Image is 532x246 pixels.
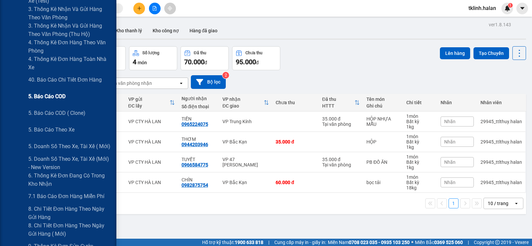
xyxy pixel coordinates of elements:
div: VP Bắc Kạn [222,180,269,185]
span: aim [168,6,172,11]
span: Cung cấp máy in - giấy in: [274,239,326,246]
div: Đã thu [322,97,354,102]
div: 0965224075 [182,122,208,127]
div: HỘP NHỰA MẪU [366,116,400,127]
span: 4. Thống kê đơn hàng theo văn phòng [28,38,111,55]
span: 6. Thống kê đơn đang có trong kho nhận [28,171,111,188]
span: 40. Báo cáo chi tiết đơn hàng [28,76,102,84]
span: Miền Bắc [415,239,463,246]
div: Tại văn phòng [322,162,360,167]
div: Nhân viên [480,100,522,105]
span: món [138,60,147,65]
span: 95.000 [236,58,256,66]
div: Ghi chú [366,103,400,109]
span: 5. Báo cáo theo xe [28,125,74,134]
div: Chọn văn phòng nhận [106,80,152,87]
div: 0966584775 [182,162,208,167]
div: 0982875754 [182,182,208,188]
button: Chưa thu95.000đ [232,46,280,70]
div: PB ĐỒ ĂN [366,159,400,165]
div: 1 kg [406,144,434,150]
div: VP nhận [222,97,264,102]
button: Kho thanh lý [110,23,147,39]
button: 1 [449,198,459,208]
button: Hàng đã giao [184,23,223,39]
div: VP CTY HÀ LAN [128,139,175,144]
span: 70.000 [184,58,204,66]
span: file-add [152,6,157,11]
svg: open [514,201,519,206]
div: 1 kg [406,165,434,170]
div: 29945_ttlthuy.halan [480,139,522,144]
button: Số lượng4món [129,46,177,70]
span: đ [204,60,207,65]
div: 35.000 đ [322,157,360,162]
div: 10 / trang [488,200,508,207]
svg: open [179,81,184,86]
strong: 0708 023 035 - 0935 103 250 [349,240,410,245]
button: plus [133,3,145,14]
span: 1 [509,3,511,8]
button: Kho công nợ [147,23,184,39]
div: Số điện thoại [182,104,216,109]
sup: 1 [508,3,513,8]
button: Lên hàng [440,47,470,59]
div: THƠM [182,136,216,142]
div: TUYẾT [182,157,216,162]
div: 29945_ttlthuy.halan [480,119,522,124]
div: 18 kg [406,185,434,190]
span: 8. Chi tiết đơn hàng theo ngày gửi hàng ( mới) [28,221,111,238]
div: 1 món [406,114,434,119]
div: Nhãn [441,100,474,105]
span: Nhãn [444,180,456,185]
strong: 0369 525 060 [434,240,463,245]
th: Toggle SortBy [125,94,178,112]
div: Số lượng [142,51,159,55]
div: Đã thu [194,51,206,55]
span: Nhãn [444,139,456,144]
th: Toggle SortBy [319,94,363,112]
div: VP 47 [PERSON_NAME] [222,157,269,167]
div: 1 món [406,134,434,139]
div: 29945_ttlthuy.halan [480,159,522,165]
div: 35.000 đ [276,139,316,144]
strong: 1900 633 818 [235,240,263,245]
button: file-add [149,3,161,14]
div: Bất kỳ [406,139,434,144]
div: Chi tiết [406,100,434,105]
button: Tạo Chuyến [473,47,509,59]
span: 7.1 Báo cáo đơn hàng miễn phí [28,192,104,200]
div: Tại văn phòng [322,122,360,127]
div: VP Trung Kính [222,119,269,124]
span: tklinh.halan [463,4,501,12]
div: 29945_ttlthuy.halan [480,180,522,185]
div: 1 món [406,154,434,159]
div: 1 món [406,174,434,180]
div: Bất kỳ [406,159,434,165]
button: caret-down [516,3,528,14]
div: VP CTY HÀ LAN [128,180,175,185]
div: Chưa thu [276,100,316,105]
div: HỘP [366,139,400,144]
div: 0944203946 [182,142,208,147]
span: 5. Báo cáo COD [28,92,66,101]
span: 4 [133,58,136,66]
div: HTTT [322,103,354,109]
span: plus [137,6,142,11]
div: CHÍN [182,177,216,182]
span: Nhãn [444,159,456,165]
span: 5. Doanh số theo xe, tài xế (mới) - New version [28,155,111,171]
div: VP Bắc Kạn [222,139,269,144]
div: 1 kg [406,124,434,129]
span: | [268,239,269,246]
span: 5. Báo cáo COD ( clone) [28,109,85,117]
span: 4. Thống kê đơn hàng toàn nhà xe [28,55,111,72]
th: Toggle SortBy [219,94,272,112]
div: Người nhận [182,96,216,101]
div: bọc tải [366,180,400,185]
div: Chưa thu [245,51,262,55]
span: 5. Doanh số theo xe, tài xế ( mới) [28,142,110,150]
button: Đã thu70.000đ [181,46,229,70]
button: Bộ lọc [191,75,226,89]
span: Nhãn [444,119,456,124]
